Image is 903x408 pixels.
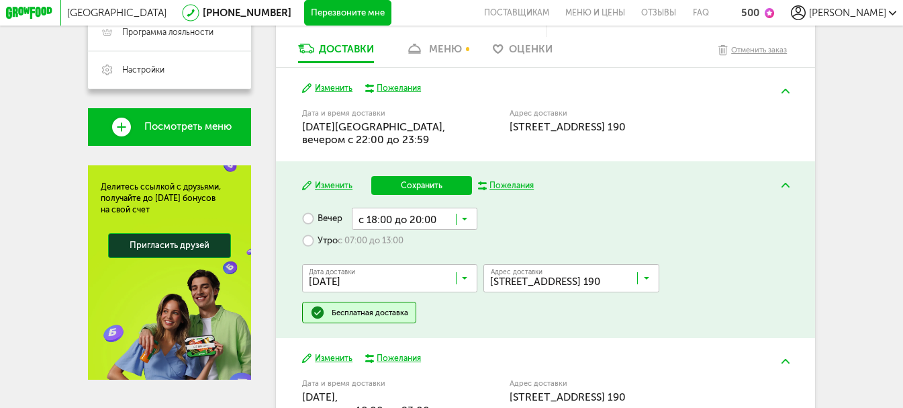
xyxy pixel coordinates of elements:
label: Адрес доставки [510,110,743,117]
button: Пожелания [478,180,534,192]
div: Пожелания [489,180,534,192]
a: Доставки [291,42,380,63]
span: Программа лояльности [122,27,213,38]
div: Пожелания [377,353,421,364]
a: Настройки [88,51,251,89]
div: меню [429,43,462,55]
button: Изменить [302,180,352,192]
a: Пригласить друзей [108,233,231,258]
span: с 07:00 до 13:00 [338,235,403,247]
span: [DATE][GEOGRAPHIC_DATA], вечером c 22:00 до 23:59 [302,120,445,147]
button: Изменить [302,83,352,94]
span: Дата доставки [309,269,355,276]
div: Доставки [319,43,374,55]
div: 500 [741,7,759,19]
label: Адрес доставки [510,380,743,387]
span: Адрес доставки [491,269,542,276]
img: star_extrabonus.be81ec6.png [765,8,775,18]
button: Пожелания [365,83,421,94]
button: Отменить заказ [712,42,793,67]
span: [GEOGRAPHIC_DATA] [67,7,167,19]
div: Пожелания [377,83,421,94]
span: [STREET_ADDRESS] 190 [510,391,626,403]
label: Утро [302,230,403,252]
div: Бесплатная доставка [332,308,408,318]
img: done.51a953a.svg [310,305,325,320]
button: Пожелания [365,353,421,364]
div: Делитесь ссылкой с друзьями, получайте до [DATE] бонусов на свой счет [101,181,238,215]
label: Дата и время доставки [302,380,446,387]
button: Изменить [302,353,352,364]
button: Сохранить [371,176,471,195]
span: Посмотреть меню [144,121,232,132]
img: arrow-up-green.5eb5f82.svg [781,89,790,93]
a: Программа лояльности [88,13,251,51]
label: Дата и время доставки [302,110,446,117]
img: arrow-up-green.5eb5f82.svg [781,183,790,188]
span: Настройки [122,65,164,76]
a: меню [399,42,468,63]
a: [PHONE_NUMBER] [203,7,291,19]
div: Отменить заказ [731,44,787,56]
span: [STREET_ADDRESS] 190 [510,120,626,133]
a: Посмотреть меню [88,108,251,146]
a: Оценки [487,42,559,63]
span: [PERSON_NAME] [809,7,886,19]
label: Вечер [302,208,342,230]
span: Оценки [509,43,553,55]
img: arrow-up-green.5eb5f82.svg [781,359,790,364]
